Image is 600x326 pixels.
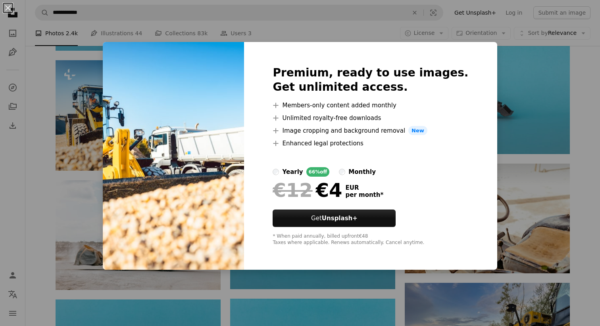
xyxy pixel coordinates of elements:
[273,101,468,110] li: Members-only content added monthly
[348,167,376,177] div: monthly
[273,233,468,246] div: * When paid annually, billed upfront €48 Taxes where applicable. Renews automatically. Cancel any...
[273,210,396,227] button: GetUnsplash+
[408,126,427,135] span: New
[306,167,330,177] div: 66% off
[339,169,345,175] input: monthly
[273,180,342,200] div: €4
[345,184,383,191] span: EUR
[273,169,279,175] input: yearly66%off
[273,139,468,148] li: Enhanced legal protections
[273,126,468,135] li: Image cropping and background removal
[273,66,468,94] h2: Premium, ready to use images. Get unlimited access.
[322,215,358,222] strong: Unsplash+
[282,167,303,177] div: yearly
[273,113,468,123] li: Unlimited royalty-free downloads
[273,180,312,200] span: €12
[103,42,244,270] img: premium_photo-1661960166809-f8713a4f697c
[345,191,383,198] span: per month *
